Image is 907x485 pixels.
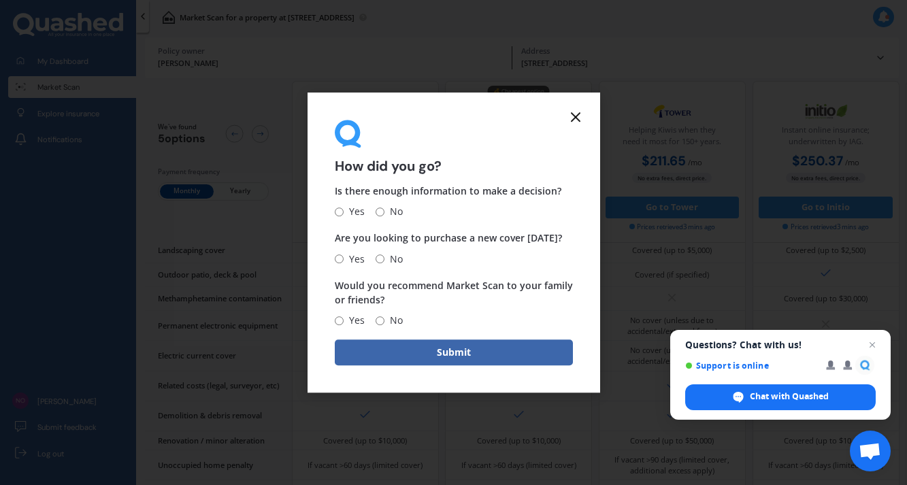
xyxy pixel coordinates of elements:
[376,316,384,325] input: No
[376,254,384,263] input: No
[335,316,344,325] input: Yes
[335,207,344,216] input: Yes
[335,120,573,173] div: How did you go?
[376,207,384,216] input: No
[335,232,562,245] span: Are you looking to purchase a new cover [DATE]?
[344,312,365,329] span: Yes
[344,204,365,220] span: Yes
[685,339,876,350] span: Questions? Chat with us!
[344,251,365,267] span: Yes
[685,384,876,410] span: Chat with Quashed
[335,254,344,263] input: Yes
[750,390,829,403] span: Chat with Quashed
[335,185,561,198] span: Is there enough information to make a decision?
[335,339,573,365] button: Submit
[384,204,403,220] span: No
[384,251,403,267] span: No
[384,312,403,329] span: No
[685,361,817,371] span: Support is online
[850,431,891,471] a: Open chat
[335,279,573,306] span: Would you recommend Market Scan to your family or friends?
